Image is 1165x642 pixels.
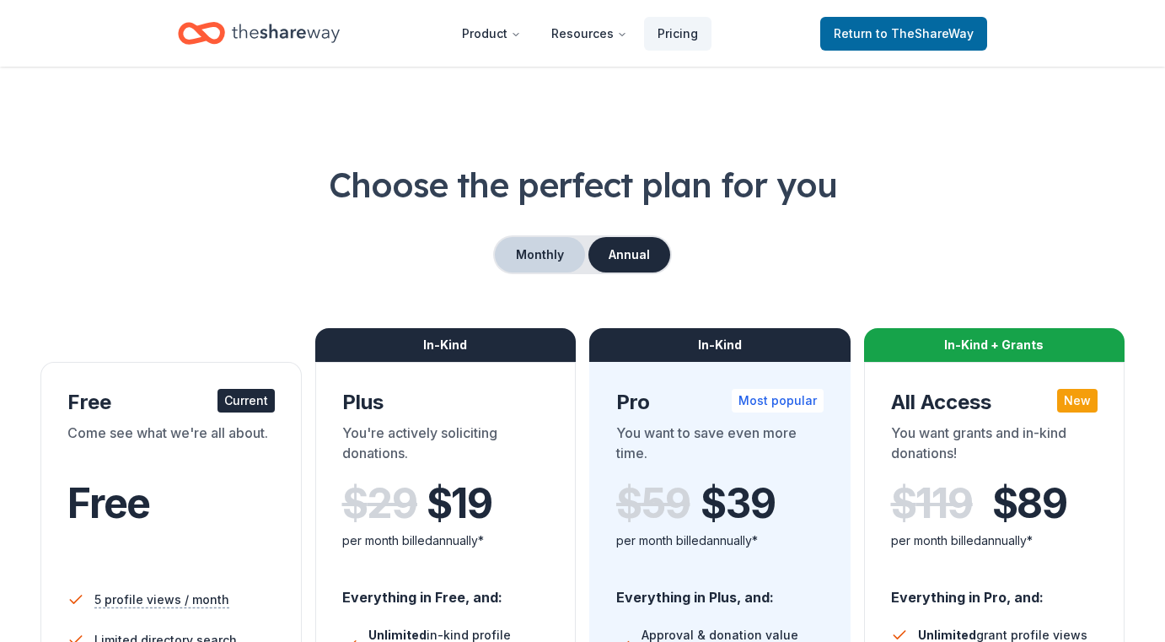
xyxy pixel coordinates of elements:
a: Pricing [644,17,711,51]
span: Return [834,24,974,44]
span: to TheShareWay [876,26,974,40]
button: Product [448,17,534,51]
a: Home [178,13,340,53]
nav: Main [448,13,711,53]
button: Resources [538,17,641,51]
a: Returnto TheShareWay [820,17,987,51]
